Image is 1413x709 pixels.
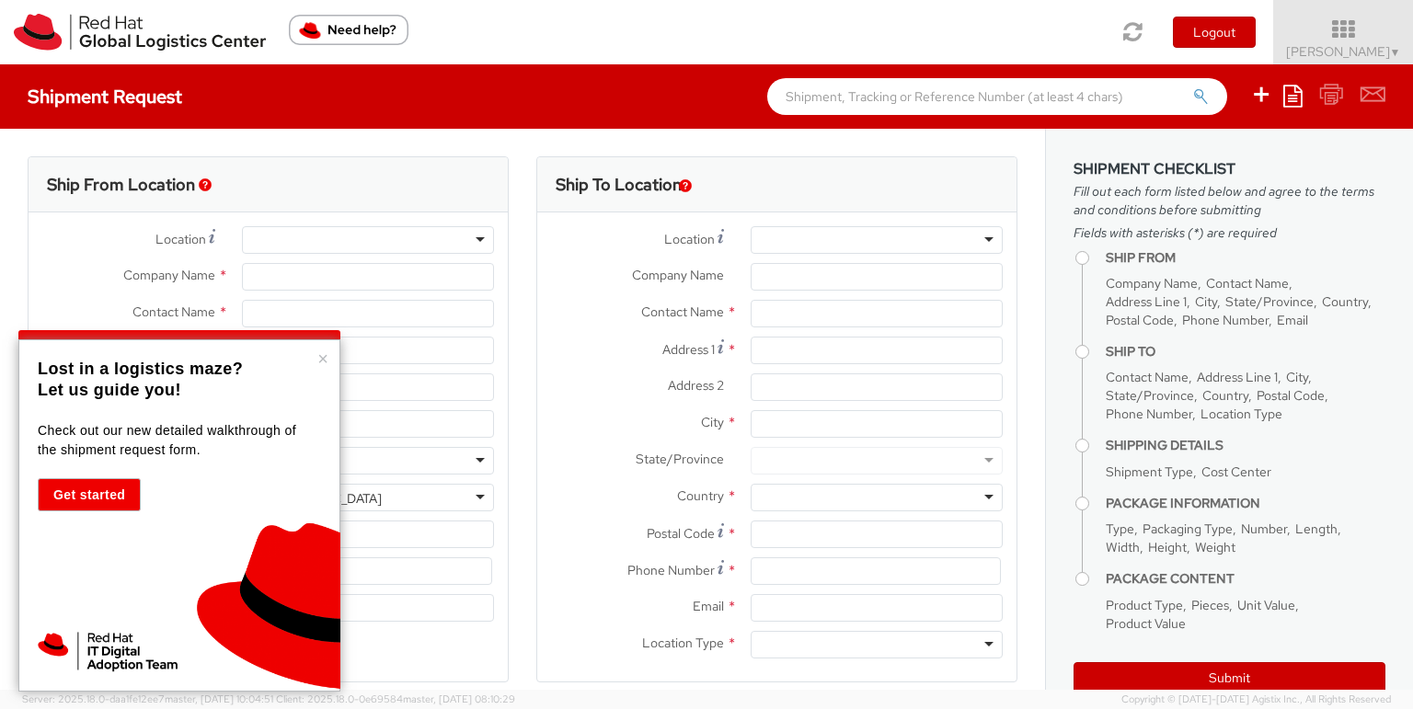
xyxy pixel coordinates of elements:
[1206,275,1289,292] span: Contact Name
[1074,223,1385,242] span: Fields with asterisks (*) are required
[1106,539,1140,555] span: Width
[1106,615,1186,632] span: Product Value
[1200,406,1282,422] span: Location Type
[38,478,141,511] button: Get started
[14,14,266,51] img: rh-logistics-00dfa346123c4ec078e1.svg
[1286,369,1308,385] span: City
[1241,520,1287,537] span: Number
[1106,439,1385,452] h4: Shipping Details
[1225,293,1314,310] span: State/Province
[1106,572,1385,586] h4: Package Content
[664,231,715,247] span: Location
[1074,662,1385,693] button: Submit
[1074,182,1385,219] span: Fill out each form listed below and agree to the terms and conditions before submitting
[1106,275,1198,292] span: Company Name
[1106,293,1187,310] span: Address Line 1
[28,86,182,107] h4: Shipment Request
[677,487,724,504] span: Country
[22,692,273,705] span: Server: 2025.18.0-daa1fe12ee7
[1106,312,1174,328] span: Postal Code
[1106,463,1193,480] span: Shipment Type
[1195,539,1235,555] span: Weight
[1257,387,1325,404] span: Postal Code
[1106,251,1385,265] h4: Ship From
[1106,406,1192,422] span: Phone Number
[632,267,724,283] span: Company Name
[642,635,724,651] span: Location Type
[1074,161,1385,177] h3: Shipment Checklist
[1286,43,1401,60] span: [PERSON_NAME]
[1201,463,1271,480] span: Cost Center
[132,303,215,320] span: Contact Name
[155,231,206,247] span: Location
[1173,17,1256,48] button: Logout
[668,377,724,394] span: Address 2
[38,421,316,460] p: Check out our new detailed walkthrough of the shipment request form.
[47,176,195,194] h3: Ship From Location
[1182,312,1269,328] span: Phone Number
[693,598,724,614] span: Email
[1322,293,1368,310] span: Country
[1106,597,1183,613] span: Product Type
[701,414,724,430] span: City
[38,381,181,399] strong: Let us guide you!
[1295,520,1338,537] span: Length
[1195,293,1217,310] span: City
[289,15,408,45] button: Need help?
[1106,387,1194,404] span: State/Province
[1390,45,1401,60] span: ▼
[1106,345,1385,359] h4: Ship To
[647,525,715,542] span: Postal Code
[767,78,1227,115] input: Shipment, Tracking or Reference Number (at least 4 chars)
[38,360,243,378] strong: Lost in a logistics maze?
[1148,539,1187,555] span: Height
[636,451,724,467] span: State/Province
[1106,520,1134,537] span: Type
[556,176,682,194] h3: Ship To Location
[641,303,724,320] span: Contact Name
[1202,387,1248,404] span: Country
[1277,312,1308,328] span: Email
[662,341,715,358] span: Address 1
[165,692,273,705] span: master, [DATE] 10:04:51
[1191,597,1229,613] span: Pieces
[1106,369,1189,385] span: Contact Name
[1197,369,1278,385] span: Address Line 1
[276,692,515,705] span: Client: 2025.18.0-0e69584
[1143,520,1233,537] span: Packaging Type
[403,692,515,705] span: master, [DATE] 08:10:29
[1106,497,1385,510] h4: Package Information
[317,349,328,368] button: Close
[123,267,215,283] span: Company Name
[1237,597,1295,613] span: Unit Value
[627,562,715,578] span: Phone Number
[1121,692,1391,707] span: Copyright © [DATE]-[DATE] Agistix Inc., All Rights Reserved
